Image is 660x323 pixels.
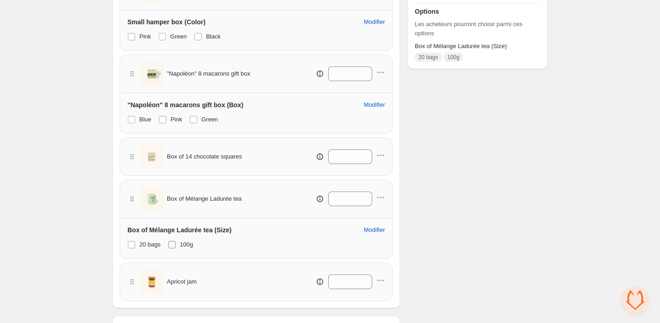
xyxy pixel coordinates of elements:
span: "Napoléon" 8 macarons gift box [167,69,250,78]
span: Box of Mélange Ladurée tea (Size) [415,42,540,51]
span: Modifier [364,226,385,234]
h3: Options [415,7,540,16]
span: Blue [139,116,151,123]
span: 20 bags [418,54,438,61]
span: Modifier [364,101,385,109]
span: Box of Mélange Ladurée tea [167,194,242,203]
button: Modifier [358,15,390,29]
span: 100g [180,241,193,248]
img: Box of 14 chocolate squares [140,143,163,170]
h3: Box of Mélange Ladurée tea (Size) [127,225,231,235]
h3: Small hamper box (Color) [127,17,205,27]
img: "Napoléon" 8 macarons gift box [140,60,163,88]
span: Green [201,116,218,123]
span: Black [206,33,220,40]
span: 100g [447,54,460,61]
span: Pink [170,116,182,123]
span: Apricot jam [167,277,197,286]
span: Green [170,33,187,40]
span: 20 bags [139,241,160,248]
span: Box of 14 chocolate squares [167,152,242,161]
h3: "Napoléon" 8 macarons gift box (Box) [127,100,243,109]
span: Les acheteurs pourront choisir parmi ces options [415,20,540,38]
button: Modifier [358,223,390,237]
img: Box of Mélange Ladurée tea [140,185,163,213]
div: Open chat [621,286,649,314]
span: Modifier [364,18,385,26]
img: Apricot jam [140,268,163,296]
button: Modifier [358,98,390,112]
span: Pink [139,33,151,40]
